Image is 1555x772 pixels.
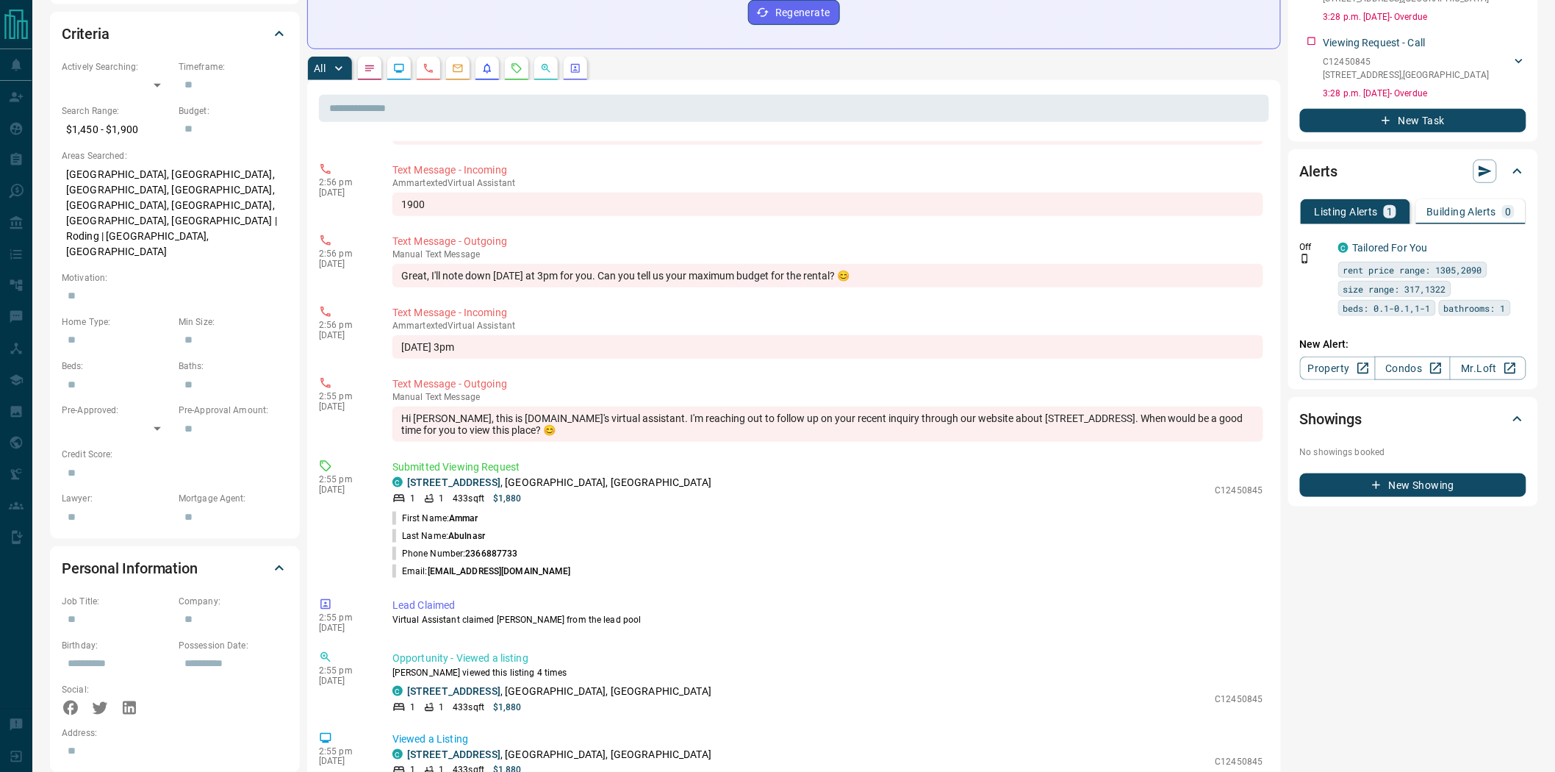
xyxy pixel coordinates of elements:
[1300,446,1526,459] p: No showings booked
[465,548,517,559] span: 2366887733
[179,404,288,417] p: Pre-Approval Amount:
[493,701,522,714] p: $1,880
[392,547,518,560] p: Phone Number:
[62,726,288,740] p: Address:
[1300,160,1338,183] h2: Alerts
[62,22,109,46] h2: Criteria
[493,492,522,505] p: $1,880
[392,335,1263,359] div: [DATE] 3pm
[62,404,171,417] p: Pre-Approved:
[62,149,288,162] p: Areas Searched:
[392,305,1263,321] p: Text Message - Incoming
[319,757,370,767] p: [DATE]
[62,104,171,118] p: Search Range:
[449,513,478,523] span: Ammar
[410,492,415,505] p: 1
[319,177,370,187] p: 2:56 pm
[1338,243,1348,253] div: condos.ca
[1324,68,1490,82] p: [STREET_ADDRESS] , [GEOGRAPHIC_DATA]
[1450,357,1526,380] a: Mr.Loft
[453,492,484,505] p: 433 sqft
[511,62,522,74] svg: Requests
[62,595,171,608] p: Job Title:
[392,392,1263,402] p: Text Message
[179,60,288,74] p: Timeframe:
[179,315,288,329] p: Min Size:
[570,62,581,74] svg: Agent Actions
[319,676,370,686] p: [DATE]
[1300,240,1329,254] p: Off
[62,271,288,285] p: Motivation:
[393,62,405,74] svg: Lead Browsing Activity
[179,639,288,652] p: Possession Date:
[439,701,444,714] p: 1
[540,62,552,74] svg: Opportunities
[392,407,1263,442] div: Hi [PERSON_NAME], this is [DOMAIN_NAME]'s virtual assistant. I'm reaching out to follow up on you...
[1300,254,1310,264] svg: Push Notification Only
[1353,242,1428,254] a: Tailored For You
[179,595,288,608] p: Company:
[1343,301,1431,315] span: beds: 0.1-0.1,1-1
[319,259,370,269] p: [DATE]
[392,162,1263,178] p: Text Message - Incoming
[62,551,288,586] div: Personal Information
[423,62,434,74] svg: Calls
[179,360,288,373] p: Baths:
[392,512,478,525] p: First Name:
[392,749,403,760] div: condos.ca
[1387,207,1393,217] p: 1
[392,264,1263,287] div: Great, I'll note down [DATE] at 3pm for you. Can you tell us your maximum budget for the rental? 😊
[1324,10,1526,24] p: 3:28 p.m. [DATE] - Overdue
[410,701,415,714] p: 1
[319,330,370,340] p: [DATE]
[407,685,500,697] a: [STREET_ADDRESS]
[319,612,370,623] p: 2:55 pm
[1324,35,1426,51] p: Viewing Request - Call
[1426,207,1496,217] p: Building Alerts
[392,193,1263,216] div: 1900
[407,684,711,699] p: , [GEOGRAPHIC_DATA], [GEOGRAPHIC_DATA]
[392,565,571,578] p: Email:
[452,62,464,74] svg: Emails
[319,623,370,633] p: [DATE]
[62,683,171,696] p: Social:
[481,62,493,74] svg: Listing Alerts
[319,474,370,485] p: 2:55 pm
[62,639,171,652] p: Birthday:
[319,746,370,757] p: 2:55 pm
[1300,473,1526,497] button: New Showing
[1300,357,1376,380] a: Property
[62,360,171,373] p: Beds:
[1324,55,1490,68] p: C12450845
[319,391,370,401] p: 2:55 pm
[407,475,711,490] p: , [GEOGRAPHIC_DATA], [GEOGRAPHIC_DATA]
[1300,407,1362,431] h2: Showings
[407,476,500,488] a: [STREET_ADDRESS]
[1215,693,1263,706] p: C12450845
[448,531,485,541] span: Abulnasr
[1300,401,1526,437] div: Showings
[179,104,288,118] p: Budget:
[62,315,171,329] p: Home Type:
[392,249,1263,260] p: Text Message
[1215,756,1263,769] p: C12450845
[1300,109,1526,132] button: New Task
[62,492,171,505] p: Lawyer:
[1505,207,1511,217] p: 0
[1215,484,1263,497] p: C12450845
[1300,154,1526,189] div: Alerts
[392,732,1263,747] p: Viewed a Listing
[62,162,288,264] p: [GEOGRAPHIC_DATA], [GEOGRAPHIC_DATA], [GEOGRAPHIC_DATA], [GEOGRAPHIC_DATA], [GEOGRAPHIC_DATA], [G...
[1300,337,1526,352] p: New Alert:
[1444,301,1506,315] span: bathrooms: 1
[392,460,1263,475] p: Submitted Viewing Request
[392,178,1263,188] p: Ammar texted Virtual Assistant
[1324,87,1526,100] p: 3:28 p.m. [DATE] - Overdue
[392,666,1263,679] p: [PERSON_NAME] viewed this listing 4 times
[392,598,1263,613] p: Lead Claimed
[314,63,326,74] p: All
[62,118,171,142] p: $1,450 - $1,900
[392,477,403,487] div: condos.ca
[1343,262,1482,277] span: rent price range: 1305,2090
[428,566,571,576] span: [EMAIL_ADDRESS][DOMAIN_NAME]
